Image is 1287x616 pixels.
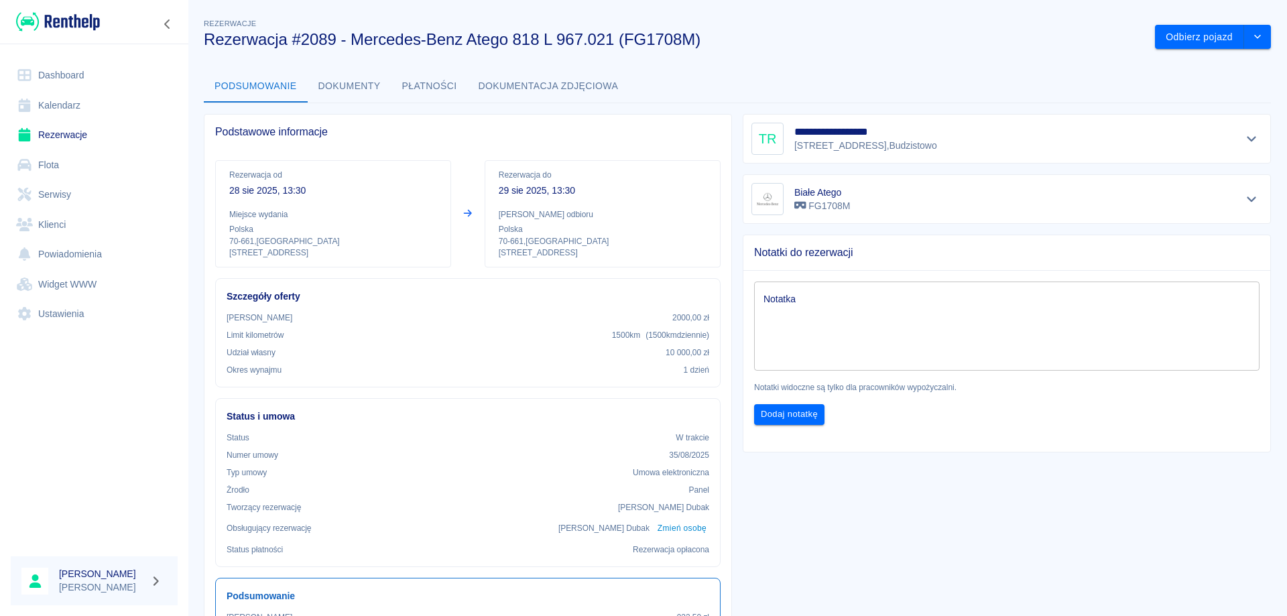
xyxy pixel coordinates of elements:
[11,210,178,240] a: Klienci
[227,347,275,359] p: Udział własny
[754,186,781,212] img: Image
[646,330,709,340] span: ( 1500 km dziennie )
[11,11,100,33] a: Renthelp logo
[754,404,824,425] button: Dodaj notatkę
[11,299,178,329] a: Ustawienia
[666,347,709,359] p: 10 000,00 zł
[227,522,312,534] p: Obsługujący rezerwację
[669,449,709,461] p: 35/08/2025
[227,467,267,479] p: Typ umowy
[1244,25,1271,50] button: drop-down
[229,208,437,221] p: Miejsce wydania
[633,467,709,479] p: Umowa elektroniczna
[158,15,178,33] button: Zwiń nawigację
[558,522,650,534] p: [PERSON_NAME] Dubak
[229,184,437,198] p: 28 sie 2025, 13:30
[227,501,301,513] p: Tworzący rezerwację
[1241,190,1263,208] button: Pokaż szczegóły
[204,70,308,103] button: Podsumowanie
[11,150,178,180] a: Flota
[227,449,278,461] p: Numer umowy
[499,208,707,221] p: [PERSON_NAME] odbioru
[633,544,709,556] p: Rezerwacja opłacona
[684,364,709,376] p: 1 dzień
[11,90,178,121] a: Kalendarz
[227,329,284,341] p: Limit kilometrów
[227,312,292,324] p: [PERSON_NAME]
[655,519,709,538] button: Zmień osobę
[227,484,249,496] p: Żrodło
[227,544,283,556] p: Status płatności
[794,139,937,153] p: [STREET_ADDRESS] , Budzistowo
[499,223,707,235] p: Polska
[229,247,437,259] p: [STREET_ADDRESS]
[59,580,145,595] p: [PERSON_NAME]
[215,125,721,139] span: Podstawowe informacje
[229,223,437,235] p: Polska
[11,269,178,300] a: Widget WWW
[11,60,178,90] a: Dashboard
[672,312,709,324] p: 2000,00 zł
[59,567,145,580] h6: [PERSON_NAME]
[227,364,282,376] p: Okres wynajmu
[391,70,468,103] button: Płatności
[689,484,710,496] p: Panel
[204,30,1144,49] h3: Rezerwacja #2089 - Mercedes-Benz Atego 818 L 967.021 (FG1708M)
[751,123,784,155] div: TR
[1155,25,1244,50] button: Odbierz pojazd
[229,235,437,247] p: 70-661 , [GEOGRAPHIC_DATA]
[794,186,850,199] h6: Białe Atego
[204,19,256,27] span: Rezerwacje
[11,239,178,269] a: Powiadomienia
[468,70,629,103] button: Dokumentacja zdjęciowa
[1241,129,1263,148] button: Pokaż szczegóły
[499,247,707,259] p: [STREET_ADDRESS]
[754,381,1260,393] p: Notatki widoczne są tylko dla pracowników wypożyczalni.
[499,184,707,198] p: 29 sie 2025, 13:30
[227,290,709,304] h6: Szczegóły oferty
[612,329,709,341] p: 1500 km
[227,589,709,603] h6: Podsumowanie
[11,180,178,210] a: Serwisy
[794,199,850,213] p: FG1708M
[618,501,709,513] p: [PERSON_NAME] Dubak
[676,432,709,444] p: W trakcie
[16,11,100,33] img: Renthelp logo
[11,120,178,150] a: Rezerwacje
[227,432,249,444] p: Status
[499,169,707,181] p: Rezerwacja do
[308,70,391,103] button: Dokumenty
[229,169,437,181] p: Rezerwacja od
[754,246,1260,259] span: Notatki do rezerwacji
[499,235,707,247] p: 70-661 , [GEOGRAPHIC_DATA]
[227,410,709,424] h6: Status i umowa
